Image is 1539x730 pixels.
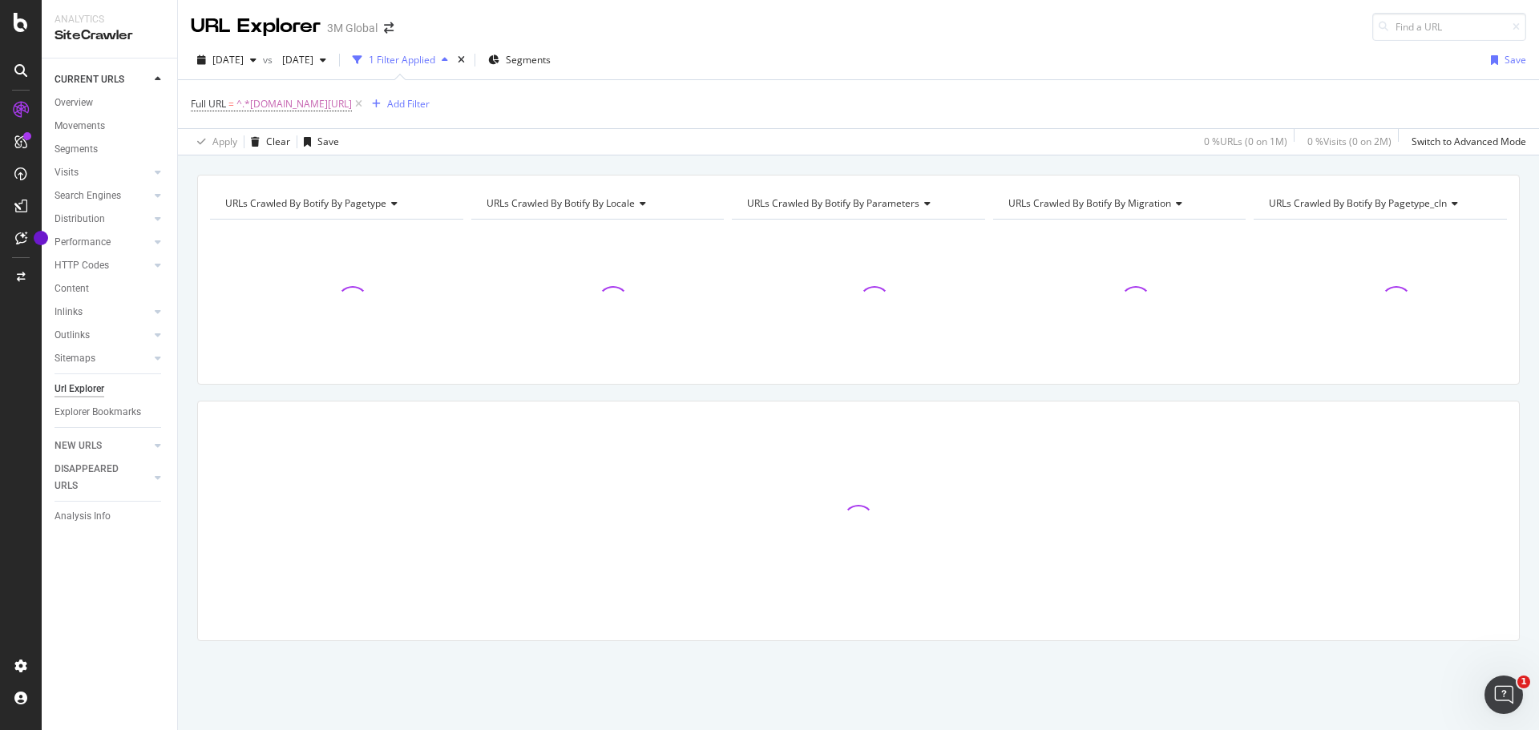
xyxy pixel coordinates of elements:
[276,47,333,73] button: [DATE]
[55,118,105,135] div: Movements
[55,381,104,397] div: Url Explorer
[1269,196,1447,210] span: URLs Crawled By Botify By pagetype_cln
[297,129,339,155] button: Save
[55,211,150,228] a: Distribution
[55,350,95,367] div: Sitemaps
[1505,53,1526,67] div: Save
[1405,129,1526,155] button: Switch to Advanced Mode
[1484,676,1523,714] iframe: Intercom live chat
[482,47,557,73] button: Segments
[1517,676,1530,688] span: 1
[55,234,111,251] div: Performance
[55,381,166,397] a: Url Explorer
[228,97,234,111] span: =
[55,141,166,158] a: Segments
[369,53,435,67] div: 1 Filter Applied
[487,196,635,210] span: URLs Crawled By Botify By locale
[387,97,430,111] div: Add Filter
[55,71,150,88] a: CURRENT URLS
[1008,196,1171,210] span: URLs Crawled By Botify By migration
[55,280,89,297] div: Content
[55,438,150,454] a: NEW URLS
[55,280,166,297] a: Content
[55,26,164,45] div: SiteCrawler
[55,404,166,421] a: Explorer Bookmarks
[55,257,150,274] a: HTTP Codes
[191,47,263,73] button: [DATE]
[1484,47,1526,73] button: Save
[1412,135,1526,148] div: Switch to Advanced Mode
[191,13,321,40] div: URL Explorer
[55,118,166,135] a: Movements
[747,196,919,210] span: URLs Crawled By Botify By parameters
[55,211,105,228] div: Distribution
[263,53,276,67] span: vs
[317,135,339,148] div: Save
[244,129,290,155] button: Clear
[191,129,237,155] button: Apply
[55,95,166,111] a: Overview
[191,97,226,111] span: Full URL
[384,22,394,34] div: arrow-right-arrow-left
[212,53,244,67] span: 2025 Aug. 31st
[55,404,141,421] div: Explorer Bookmarks
[55,350,150,367] a: Sitemaps
[55,13,164,26] div: Analytics
[55,304,83,321] div: Inlinks
[55,164,79,181] div: Visits
[225,196,386,210] span: URLs Crawled By Botify By pagetype
[55,71,124,88] div: CURRENT URLS
[55,327,150,344] a: Outlinks
[506,53,551,67] span: Segments
[276,53,313,67] span: 2025 Jul. 13th
[55,327,90,344] div: Outlinks
[454,52,468,68] div: times
[55,234,150,251] a: Performance
[1372,13,1526,41] input: Find a URL
[236,93,352,115] span: ^.*[DOMAIN_NAME][URL]
[34,231,48,245] div: Tooltip anchor
[266,135,290,148] div: Clear
[55,257,109,274] div: HTTP Codes
[212,135,237,148] div: Apply
[55,508,166,525] a: Analysis Info
[55,461,135,494] div: DISAPPEARED URLS
[55,164,150,181] a: Visits
[55,438,102,454] div: NEW URLS
[346,47,454,73] button: 1 Filter Applied
[55,188,150,204] a: Search Engines
[55,304,150,321] a: Inlinks
[55,188,121,204] div: Search Engines
[1005,191,1232,216] h4: URLs Crawled By Botify By migration
[366,95,430,114] button: Add Filter
[1204,135,1287,148] div: 0 % URLs ( 0 on 1M )
[55,141,98,158] div: Segments
[55,461,150,494] a: DISAPPEARED URLS
[55,508,111,525] div: Analysis Info
[55,95,93,111] div: Overview
[1307,135,1392,148] div: 0 % Visits ( 0 on 2M )
[744,191,971,216] h4: URLs Crawled By Botify By parameters
[222,191,449,216] h4: URLs Crawled By Botify By pagetype
[327,20,378,36] div: 3M Global
[1266,191,1493,216] h4: URLs Crawled By Botify By pagetype_cln
[483,191,710,216] h4: URLs Crawled By Botify By locale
